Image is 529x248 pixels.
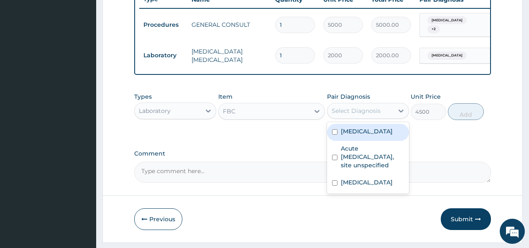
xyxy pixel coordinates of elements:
span: We're online! [49,72,115,156]
label: Item [218,92,233,101]
button: Submit [441,208,491,230]
div: FBC [223,107,235,115]
label: Types [134,93,152,100]
div: Select Diagnosis [332,107,381,115]
img: d_794563401_company_1708531726252_794563401 [15,42,34,63]
button: Add [448,103,483,120]
label: [MEDICAL_DATA] [341,127,393,136]
td: GENERAL CONSULT [187,16,271,33]
td: [MEDICAL_DATA] [MEDICAL_DATA] [187,43,271,68]
label: [MEDICAL_DATA] [341,178,393,187]
div: Minimize live chat window [137,4,157,24]
span: + 2 [427,25,440,33]
textarea: Type your message and hit 'Enter' [4,162,159,191]
td: Procedures [139,17,187,33]
td: Laboratory [139,48,187,63]
span: [MEDICAL_DATA] [427,16,467,25]
label: Unit Price [411,92,441,101]
button: Previous [134,208,182,230]
span: [MEDICAL_DATA] [427,51,467,60]
label: Acute [MEDICAL_DATA], site unspecified [341,144,404,169]
label: Comment [134,150,491,157]
div: Chat with us now [43,47,141,58]
label: Pair Diagnosis [327,92,370,101]
div: Laboratory [139,107,171,115]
